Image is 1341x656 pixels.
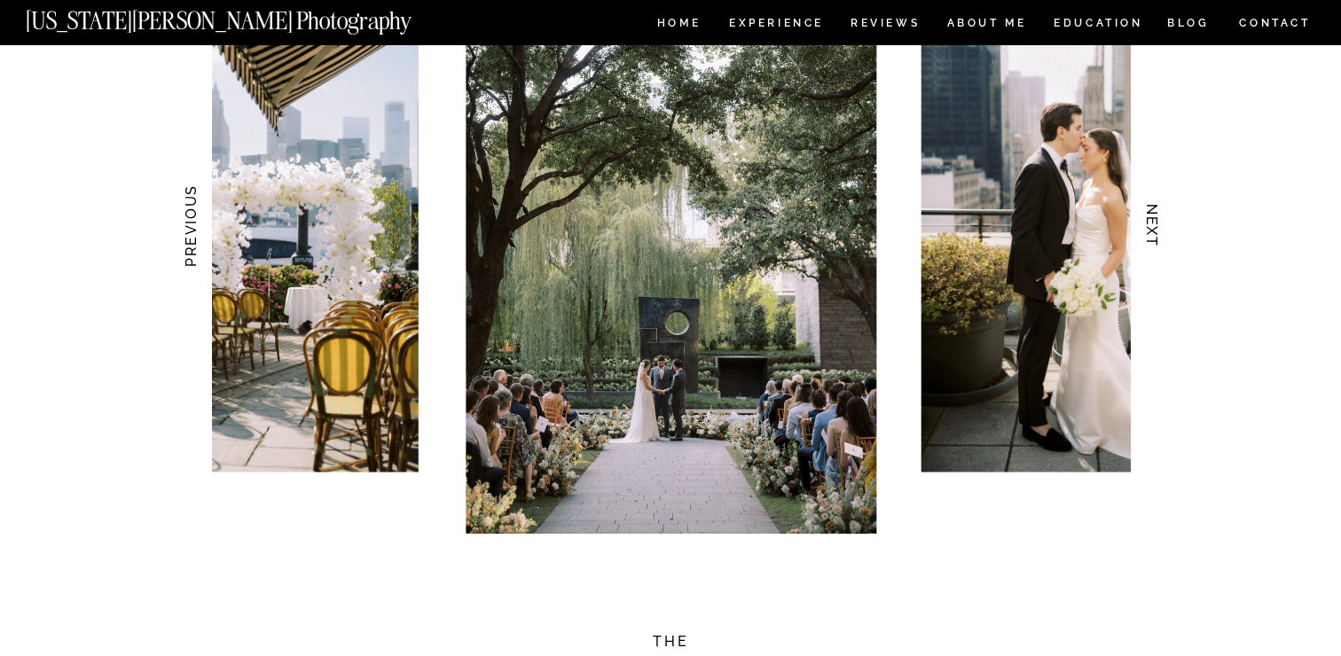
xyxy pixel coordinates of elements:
h3: PREVIOUS [181,170,200,282]
a: [US_STATE][PERSON_NAME] Photography [26,9,471,24]
h3: NEXT [1143,170,1162,282]
a: REVIEWS [851,18,917,33]
a: ABOUT ME [946,18,1027,33]
a: CONTACT [1238,13,1312,33]
a: EDUCATION [1052,18,1145,33]
a: BLOG [1167,18,1210,33]
a: Experience [729,18,822,33]
a: HOME [654,18,704,33]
